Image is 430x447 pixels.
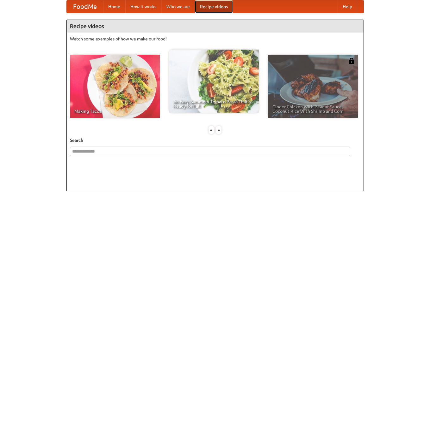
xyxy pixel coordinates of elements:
a: FoodMe [67,0,103,13]
img: 483408.png [348,58,355,64]
a: Help [338,0,357,13]
div: « [209,126,214,134]
a: Who we are [161,0,195,13]
a: Recipe videos [195,0,233,13]
span: An Easy, Summery Tomato Pasta That's Ready for Fall [173,100,254,108]
h4: Recipe videos [67,20,364,33]
span: Making Tacos [74,109,155,113]
a: Making Tacos [70,55,160,118]
h5: Search [70,137,360,143]
div: » [216,126,221,134]
p: Watch some examples of how we make our food! [70,36,360,42]
a: How it works [125,0,161,13]
a: An Easy, Summery Tomato Pasta That's Ready for Fall [169,50,259,113]
a: Home [103,0,125,13]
